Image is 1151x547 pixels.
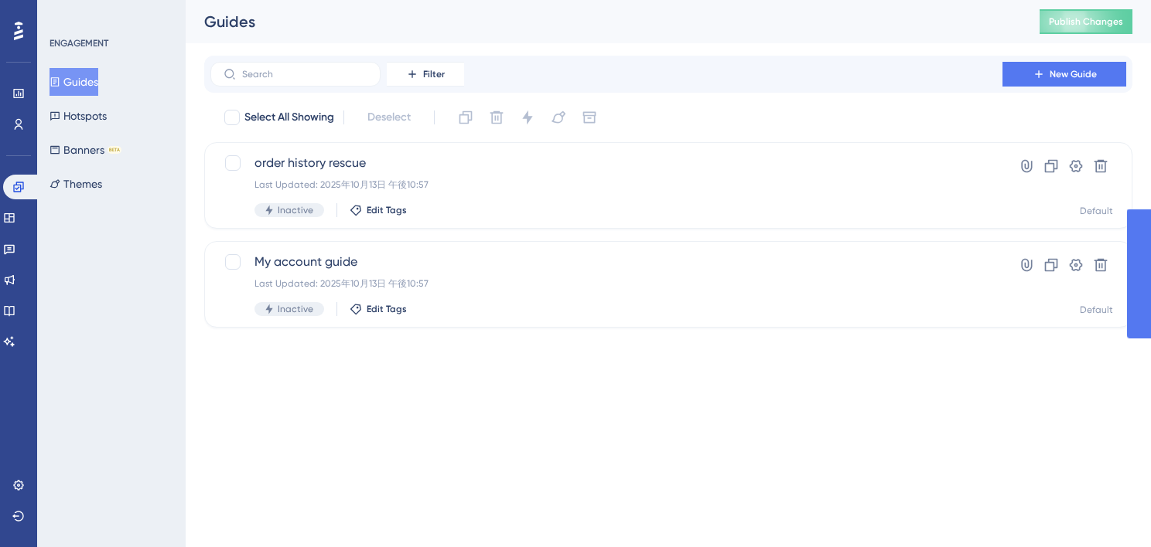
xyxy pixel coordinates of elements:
button: Themes [50,170,102,198]
span: Edit Tags [367,303,407,315]
span: Publish Changes [1049,15,1123,28]
button: Guides [50,68,98,96]
span: Inactive [278,303,313,315]
span: Filter [423,68,445,80]
div: Guides [204,11,1001,32]
span: Inactive [278,204,313,216]
span: order history rescue [254,154,958,172]
input: Search [242,69,367,80]
div: Default [1080,205,1113,217]
div: Default [1080,304,1113,316]
button: Filter [387,62,464,87]
div: BETA [108,146,121,154]
span: Edit Tags [367,204,407,216]
div: Last Updated: 2025年10月13日 午後10:57 [254,178,958,191]
button: Hotspots [50,102,107,130]
button: Edit Tags [350,303,407,315]
div: Last Updated: 2025年10月13日 午後10:57 [254,277,958,290]
button: Deselect [353,104,425,131]
button: BannersBETA [50,136,121,164]
button: Edit Tags [350,204,407,216]
span: Select All Showing [244,108,334,127]
span: New Guide [1050,68,1097,80]
span: My account guide [254,253,958,271]
button: Publish Changes [1040,9,1132,34]
button: New Guide [1002,62,1126,87]
span: Deselect [367,108,411,127]
div: ENGAGEMENT [50,37,108,49]
iframe: UserGuiding AI Assistant Launcher [1086,486,1132,532]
